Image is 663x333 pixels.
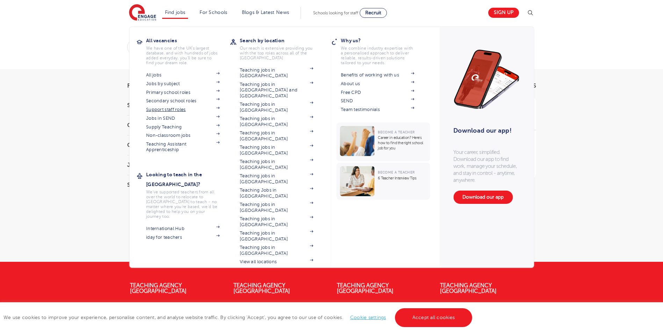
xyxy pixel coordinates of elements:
[240,216,313,228] a: Teaching jobs in [GEOGRAPHIC_DATA]
[378,130,415,134] span: Become a Teacher
[341,98,414,104] a: SEND
[146,141,219,153] a: Teaching Assistant Apprenticeship
[127,182,204,188] h3: Sector
[146,170,230,219] a: Looking to teach in the [GEOGRAPHIC_DATA]?We've supported teachers from all over the world to rel...
[146,81,219,87] a: Jobs by subject
[341,72,414,78] a: Benefits of working with us
[378,170,415,174] span: Become a Teacher
[130,282,187,294] a: Teaching Agency [GEOGRAPHIC_DATA]
[453,149,520,184] p: Your career, simplified. Download our app to find work, manage your schedule, and stay in control...
[341,36,425,45] h3: Why us?
[146,72,219,78] a: All jobs
[146,36,230,65] a: All vacanciesWe have one of the UK's largest database. and with hundreds of jobs added everyday. ...
[127,142,204,148] h3: City
[240,67,313,79] a: Teaching jobs in [GEOGRAPHIC_DATA]
[378,135,426,151] p: Career in education? Here’s how to find the right school job for you
[240,145,313,156] a: Teaching jobs in [GEOGRAPHIC_DATA]
[127,162,204,168] h3: Job Type
[242,10,289,15] a: Blogs & Latest News
[240,82,313,99] a: Teaching jobs in [GEOGRAPHIC_DATA] and [GEOGRAPHIC_DATA]
[146,190,219,219] p: We've supported teachers from all over the world to relocate to [GEOGRAPHIC_DATA] to teach - no m...
[127,103,204,108] h3: Start Date
[337,282,394,294] a: Teaching Agency [GEOGRAPHIC_DATA]
[165,10,186,15] a: Find jobs
[240,230,313,242] a: Teaching jobs in [GEOGRAPHIC_DATA]
[146,133,219,138] a: Non-classroom jobs
[240,245,313,256] a: Teaching jobs in [GEOGRAPHIC_DATA]
[129,4,156,22] img: Engage Education
[453,191,513,204] a: Download our app
[240,116,313,127] a: Teaching jobs in [GEOGRAPHIC_DATA]
[146,98,219,104] a: Secondary school roles
[395,308,473,327] a: Accept all cookies
[200,10,227,15] a: For Schools
[146,90,219,95] a: Primary school roles
[240,102,313,113] a: Teaching jobs in [GEOGRAPHIC_DATA]
[350,315,386,320] a: Cookie settings
[336,123,432,161] a: Become a TeacherCareer in education? Here’s how to find the right school job for you
[240,173,313,185] a: Teaching jobs in [GEOGRAPHIC_DATA]
[240,46,313,60] p: Our reach is extensive providing you with the top roles across all of the [GEOGRAPHIC_DATA]
[240,36,324,45] h3: Search by location
[240,159,313,170] a: Teaching jobs in [GEOGRAPHIC_DATA]
[488,8,519,18] a: Sign up
[3,315,474,320] span: We use cookies to improve your experience, personalise content, and analyse website traffic. By c...
[146,116,219,121] a: Jobs in SEND
[240,36,324,60] a: Search by locationOur reach is extensive providing you with the top roles across all of the [GEOG...
[440,282,497,294] a: Teaching Agency [GEOGRAPHIC_DATA]
[240,202,313,213] a: Teaching jobs in [GEOGRAPHIC_DATA]
[378,176,426,181] p: 6 Teacher Interview Tips
[453,123,517,138] h3: Download our app!
[240,187,313,199] a: Teaching Jobs in [GEOGRAPHIC_DATA]
[146,226,219,231] a: International Hub
[146,46,219,65] p: We have one of the UK's largest database. and with hundreds of jobs added everyday. you'll be sur...
[127,83,148,89] span: Filters
[146,235,219,240] a: iday for teachers
[240,130,313,142] a: Teaching jobs in [GEOGRAPHIC_DATA]
[146,107,219,112] a: Support staff roles
[240,259,313,265] a: View all locations
[341,81,414,87] a: About us
[127,39,459,55] div: Submit
[360,8,387,18] a: Recruit
[341,46,414,65] p: We combine industry expertise with a personalised approach to deliver reliable, results-driven so...
[127,123,204,128] h3: County
[146,170,230,189] h3: Looking to teach in the [GEOGRAPHIC_DATA]?
[365,10,381,15] span: Recruit
[341,107,414,112] a: Team testimonials
[146,124,219,130] a: Supply Teaching
[341,36,425,65] a: Why us?We combine industry expertise with a personalised approach to deliver reliable, results-dr...
[233,282,290,294] a: Teaching Agency [GEOGRAPHIC_DATA]
[336,163,432,200] a: Become a Teacher6 Teacher Interview Tips
[146,36,230,45] h3: All vacancies
[313,10,358,15] span: Schools looking for staff
[341,90,414,95] a: Free CPD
